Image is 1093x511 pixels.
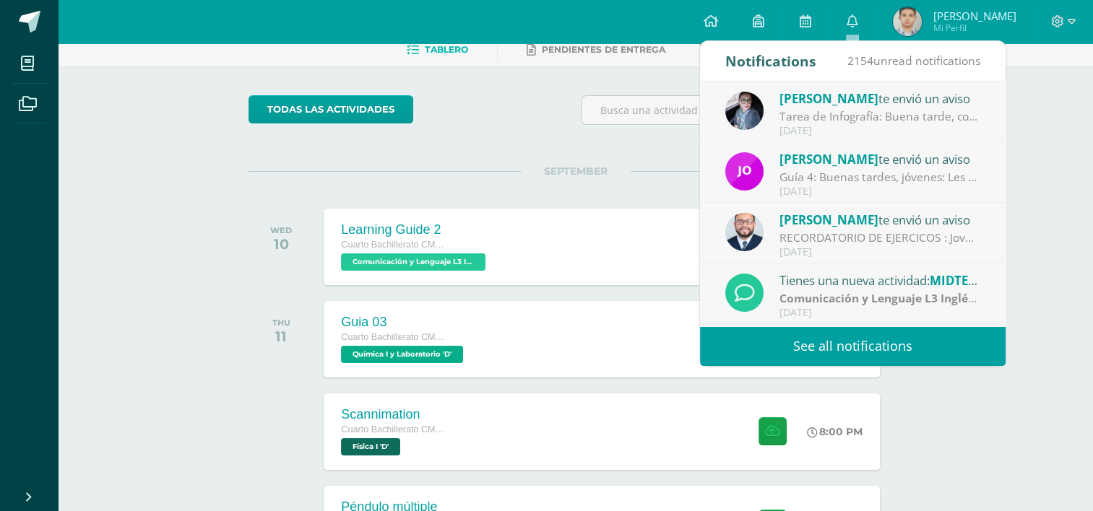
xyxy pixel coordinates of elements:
[847,53,980,69] span: unread notifications
[779,211,878,228] span: [PERSON_NAME]
[272,318,290,328] div: THU
[341,222,489,237] div: Learning Guide 2
[725,41,816,81] div: Notifications
[933,9,1016,23] span: [PERSON_NAME]
[779,290,980,307] div: | Parcial
[270,225,292,235] div: WED
[779,230,980,246] div: RECORDATORIO DE EJERCICOS : Jovenes buenas tardes, un gusto saludarlos. Les recuerdo de traer los...
[779,151,878,167] span: [PERSON_NAME]
[779,169,980,185] div: Guía 4: Buenas tardes, jóvenes: Les recuerdo que aún hay grupos pendientes de entregar su trabajo...
[807,425,863,438] div: 8:00 PM
[425,44,468,55] span: Tablero
[779,108,980,125] div: Tarea de Infografía: Buena tarde, con preocupación he notado que algunos alumnos no están entrega...
[930,272,988,289] span: MIDTERM
[341,424,449,434] span: Cuarto Bachillerato CMP Bachillerato en CCLL con Orientación en Computación
[700,326,1006,366] a: See all notifications
[847,53,873,69] span: 2154
[779,149,980,168] div: te envió un aviso
[779,307,980,319] div: [DATE]
[270,235,292,253] div: 10
[725,92,764,130] img: 702136d6d401d1cd4ce1c6f6778c2e49.png
[779,125,980,137] div: [DATE]
[272,328,290,345] div: 11
[521,165,631,178] span: SEPTEMBER
[341,240,449,250] span: Cuarto Bachillerato CMP Bachillerato en CCLL con Orientación en Computación
[779,290,977,306] strong: Comunicación y Lenguaje L3 Inglés
[341,346,463,363] span: Química I y Laboratorio 'D'
[779,89,980,108] div: te envió un aviso
[933,22,1016,34] span: Mi Perfil
[779,90,878,107] span: [PERSON_NAME]
[249,95,413,123] a: todas las Actividades
[893,7,922,36] img: d2d3c1b71b2e35100ec22723f36ec8b5.png
[725,152,764,191] img: 6614adf7432e56e5c9e182f11abb21f1.png
[407,38,468,61] a: Tablero
[527,38,665,61] a: Pendientes de entrega
[542,44,665,55] span: Pendientes de entrega
[725,213,764,251] img: eaa624bfc361f5d4e8a554d75d1a3cf6.png
[341,332,449,342] span: Cuarto Bachillerato CMP Bachillerato en CCLL con Orientación en Computación
[779,246,980,258] div: [DATE]
[341,253,485,271] span: Comunicación y Lenguaje L3 Inglés 'D'
[582,96,902,124] input: Busca una actividad próxima aquí...
[341,315,467,330] div: Guia 03
[779,185,980,198] div: [DATE]
[341,407,449,422] div: Scannimation
[341,438,400,455] span: Física I 'D'
[779,210,980,229] div: te envió un aviso
[779,271,980,289] div: Tienes una nueva actividad:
